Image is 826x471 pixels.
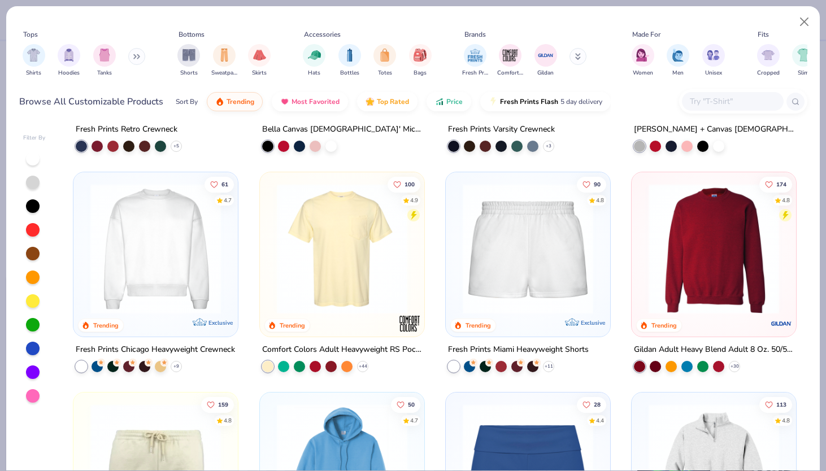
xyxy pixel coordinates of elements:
div: Fresh Prints Retro Crewneck [76,123,177,137]
span: 50 [407,402,414,407]
div: [PERSON_NAME] + Canvas [DEMOGRAPHIC_DATA]' Micro Ribbed Baby Tee [634,123,794,137]
button: Like [577,176,606,192]
img: Comfort Colors logo [398,312,421,335]
div: Comfort Colors Adult Heavyweight RS Pocket T-Shirt [262,343,422,357]
button: filter button [211,44,237,77]
button: filter button [303,44,325,77]
img: 1358499d-a160-429c-9f1e-ad7a3dc244c9 [85,184,227,314]
span: Slim [798,69,809,77]
img: Women Image [636,49,649,62]
button: Like [577,396,606,412]
div: filter for Hoodies [58,44,80,77]
div: Filter By [23,134,46,142]
button: filter button [23,44,45,77]
div: Sort By [176,97,198,107]
button: filter button [497,44,523,77]
div: 4.7 [224,196,232,204]
button: filter button [248,44,271,77]
span: + 5 [173,143,179,150]
button: Top Rated [357,92,418,111]
span: Top Rated [377,97,409,106]
button: Like [387,176,420,192]
img: a88b619d-8dd7-4971-8a75-9e7ec3244d54 [599,184,741,314]
button: Like [205,176,234,192]
img: Men Image [672,49,684,62]
span: Totes [378,69,392,77]
span: Women [633,69,653,77]
span: Tanks [97,69,112,77]
span: Unisex [705,69,722,77]
div: Made For [632,29,660,40]
span: Comfort Colors [497,69,523,77]
button: Like [390,396,420,412]
img: Unisex Image [707,49,720,62]
img: Gildan Image [537,47,554,64]
button: Like [201,396,234,412]
div: Bella Canvas [DEMOGRAPHIC_DATA]' Micro Ribbed Scoop Tank [262,123,422,137]
img: most_fav.gif [280,97,289,106]
span: Cropped [757,69,780,77]
div: filter for Slim [792,44,815,77]
button: Like [759,176,792,192]
span: Bottles [340,69,359,77]
span: Price [446,97,463,106]
div: Accessories [304,29,341,40]
span: 100 [404,181,414,187]
img: trending.gif [215,97,224,106]
img: Fresh Prints Image [467,47,484,64]
div: 4.8 [224,416,232,425]
div: Gildan Adult Heavy Blend Adult 8 Oz. 50/50 Fleece Crew [634,343,794,357]
span: Sweatpants [211,69,237,77]
img: Bags Image [414,49,426,62]
img: Skirts Image [253,49,266,62]
button: filter button [58,44,80,77]
div: Fresh Prints Chicago Heavyweight Crewneck [76,343,235,357]
button: Trending [207,92,263,111]
img: af8dff09-eddf-408b-b5dc-51145765dcf2 [457,184,599,314]
span: 174 [776,181,786,187]
div: 4.8 [782,196,790,204]
div: 4.4 [596,416,604,425]
button: filter button [702,44,725,77]
img: flash.gif [489,97,498,106]
img: Gildan logo [770,312,793,335]
span: Hats [308,69,320,77]
span: Shirts [26,69,41,77]
button: filter button [757,44,780,77]
span: Skirts [252,69,267,77]
div: filter for Tanks [93,44,116,77]
button: filter button [632,44,654,77]
img: Shorts Image [182,49,195,62]
span: Hoodies [58,69,80,77]
button: Most Favorited [272,92,348,111]
div: filter for Bags [409,44,432,77]
div: 4.8 [596,196,604,204]
span: Most Favorited [292,97,340,106]
div: Browse All Customizable Products [19,95,163,108]
div: filter for Sweatpants [211,44,237,77]
div: 4.8 [782,416,790,425]
div: Tops [23,29,38,40]
img: Shirts Image [27,49,40,62]
button: Like [759,396,792,412]
span: + 11 [544,363,553,370]
span: 61 [221,181,228,187]
button: filter button [93,44,116,77]
div: filter for Women [632,44,654,77]
img: Cropped Image [762,49,775,62]
span: 90 [594,181,601,187]
div: filter for Cropped [757,44,780,77]
div: filter for Comfort Colors [497,44,523,77]
button: filter button [667,44,689,77]
button: filter button [338,44,361,77]
span: Fresh Prints Flash [500,97,558,106]
button: filter button [177,44,200,77]
div: filter for Hats [303,44,325,77]
img: Sweatpants Image [218,49,231,62]
img: Hats Image [308,49,321,62]
span: Shorts [180,69,198,77]
div: filter for Totes [373,44,396,77]
span: + 44 [358,363,367,370]
div: filter for Shorts [177,44,200,77]
img: Bottles Image [344,49,356,62]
